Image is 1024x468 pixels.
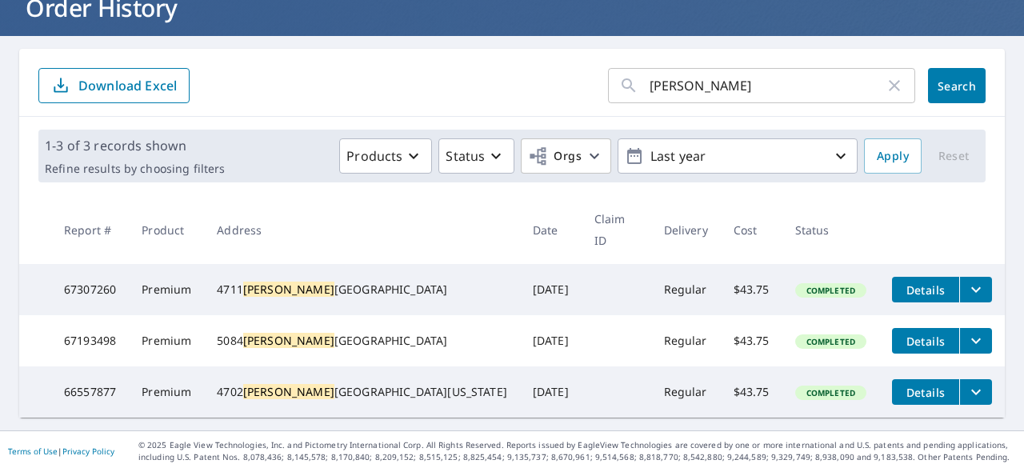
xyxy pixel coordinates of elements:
p: | [8,446,114,456]
td: Premium [129,366,204,418]
a: Privacy Policy [62,446,114,457]
td: Premium [129,315,204,366]
p: 1-3 of 3 records shown [45,136,225,155]
th: Cost [721,195,782,264]
td: [DATE] [520,366,582,418]
td: 66557877 [51,366,129,418]
td: 67307260 [51,264,129,315]
button: detailsBtn-67193498 [892,328,959,354]
a: Terms of Use [8,446,58,457]
button: Status [438,138,514,174]
td: Regular [651,315,721,366]
p: Status [446,146,485,166]
div: 4702 [GEOGRAPHIC_DATA][US_STATE] [217,384,507,400]
span: Completed [797,387,865,398]
mark: [PERSON_NAME] [243,333,334,348]
p: Refine results by choosing filters [45,162,225,176]
th: Delivery [651,195,721,264]
th: Product [129,195,204,264]
div: 5084 [GEOGRAPHIC_DATA] [217,333,507,349]
button: Search [928,68,986,103]
td: Regular [651,366,721,418]
span: Search [941,78,973,94]
span: Orgs [528,146,582,166]
button: filesDropdownBtn-67307260 [959,277,992,302]
td: 67193498 [51,315,129,366]
p: Last year [644,142,831,170]
button: Orgs [521,138,611,174]
input: Address, Report #, Claim ID, etc. [650,63,885,108]
td: Regular [651,264,721,315]
button: Apply [864,138,922,174]
span: Apply [877,146,909,166]
span: Details [902,282,950,298]
div: 4711 [GEOGRAPHIC_DATA] [217,282,507,298]
button: Last year [618,138,858,174]
button: filesDropdownBtn-67193498 [959,328,992,354]
td: [DATE] [520,264,582,315]
th: Status [782,195,879,264]
td: $43.75 [721,264,782,315]
p: Products [346,146,402,166]
span: Completed [797,336,865,347]
td: [DATE] [520,315,582,366]
td: Premium [129,264,204,315]
p: © 2025 Eagle View Technologies, Inc. and Pictometry International Corp. All Rights Reserved. Repo... [138,439,1016,463]
button: detailsBtn-67307260 [892,277,959,302]
button: detailsBtn-66557877 [892,379,959,405]
button: Download Excel [38,68,190,103]
span: Completed [797,285,865,296]
td: $43.75 [721,315,782,366]
button: Products [339,138,432,174]
button: filesDropdownBtn-66557877 [959,379,992,405]
th: Report # [51,195,129,264]
mark: [PERSON_NAME] [243,384,334,399]
th: Address [204,195,520,264]
th: Date [520,195,582,264]
td: $43.75 [721,366,782,418]
p: Download Excel [78,77,177,94]
span: Details [902,334,950,349]
th: Claim ID [582,195,651,264]
span: Details [902,385,950,400]
mark: [PERSON_NAME] [243,282,334,297]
